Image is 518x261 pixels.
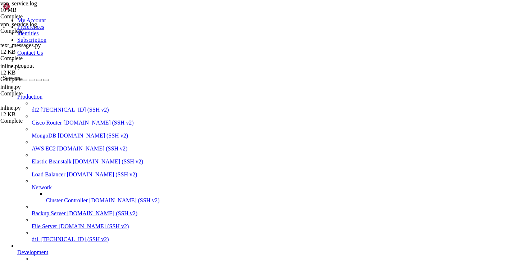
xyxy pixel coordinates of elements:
[3,117,424,123] x-row: "server_domain": "[TECHNICAL_ID]",
[3,158,424,165] x-row: "updated_at": "[DATE] 12:27:03 GMT",
[0,28,72,34] div: Complete
[3,81,424,87] x-row: "has_trial_used": 0,
[3,39,424,45] x-row: "success": true,
[3,135,424,141] x-row: "source": null,
[0,13,72,20] div: Complete
[0,69,72,76] div: 12 KB
[3,105,424,111] x-row: "is_subscription_active": true,
[3,153,424,159] x-row: "trial": "true",
[0,84,21,90] span: inline.py
[3,147,424,153] x-row: "telegram_id": "452075771",
[3,129,424,135] x-row: "server_name": "HS-2N",
[0,76,72,82] div: Complete
[3,69,424,75] x-row: "created_at": "[DATE] 12:27:03 GMT",
[3,194,424,201] x-row: [DATE] 12:27:04,475 - [INFO] - aiogram.event - (dispatcher.py).feed_update(172) - Update id=77880...
[3,93,424,99] x-row: "is_active": 1,
[0,21,37,27] span: vpn_service.log
[3,111,424,117] x-row: "referral_code": "ref_452075771",
[3,188,66,194] span: спешно зарегистрирован
[0,90,72,97] div: Complete
[3,63,424,69] x-row: "api_url": "[URL][TECHNICAL_ID]",
[0,105,21,111] span: inline.py
[3,99,424,105] x-row: "is_refuse_payment": 0,
[3,183,388,188] span: [DATE] 12:27:04,175 - [INFO] - handlers.common_handlers - (common_handlers.py).handle_user_regist...
[0,118,72,124] div: Complete
[0,0,72,13] span: vpn_service.log
[3,15,424,21] x-row: [DATE] 12:27:04,173 - [INFO] - services.api_client - (api_client.py)._make_request(65) - PARSED J...
[3,3,424,9] x-row: 6"}}
[3,140,424,147] x-row: "subscription_end": "[DATE] 12:27:03 GMT",
[0,49,72,55] div: 12 KB
[3,123,424,129] x-row: "server_id": 9,
[0,42,41,48] span: text_messages.py
[3,75,424,81] x-row: "email": "[EMAIL_ADDRESS]",
[3,165,424,171] x-row: "uuid": "8313631c-b0b6-49ec-a979-e327d49ca336"
[3,33,424,39] x-row: "referral_processed": false,
[3,57,424,63] x-row: "api_token": "30857c388abc4ab8bd593c179d58c3d7",
[0,111,72,118] div: 12 KB
[0,63,21,69] span: inline.py
[0,42,72,55] span: text_messages.py
[3,87,424,93] x-row: "id": 6679,
[3,201,424,207] x-row: bot id=7434226191
[0,55,72,62] div: Complete
[3,206,6,212] div: (0, 34)
[3,21,424,27] x-row: pi/users/register: {
[3,171,424,177] x-row: }
[3,45,424,51] x-row: "trial_days": 3,
[0,105,72,118] span: inline.py
[3,51,424,57] x-row: "user": {
[3,27,296,33] span: "message": "Пользователь успешно создан с 3-дневным trial. Предоставлено 3 дней бесплатного досту...
[0,7,72,13] div: 10 MB
[0,0,37,6] span: vpn_service.log
[0,63,72,76] span: inline.py
[3,176,424,183] x-row: }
